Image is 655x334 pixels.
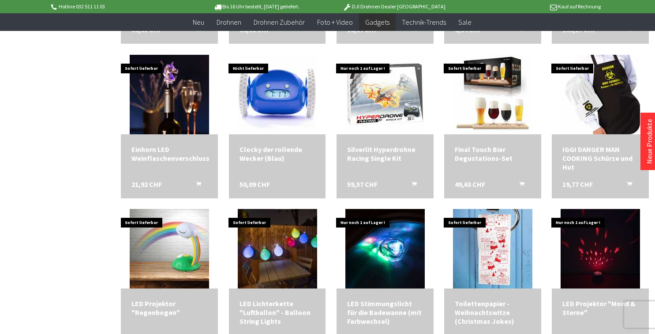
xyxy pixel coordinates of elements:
[561,55,640,134] img: IGGI DANGER MAN COOKING Schürze und Hut
[455,145,531,163] a: Final Touch Bier Degustations-Set 49,63 CHF In den Warenkorb
[616,180,637,191] button: In den Warenkorb
[455,299,531,326] div: Toilettenpapier - Weihnachtswitze (Christmas Jokes)
[240,299,315,326] a: LED Lichterkette "Luftballon" - Balloon String Lights 24,74 CHF In den Warenkorb
[193,18,204,27] span: Neu
[463,1,601,12] p: Kauf auf Rechnung
[240,299,315,326] div: LED Lichterkette "Luftballon" - Balloon String Lights
[401,180,422,191] button: In den Warenkorb
[453,55,532,134] img: Final Touch Bier Degustations-Set
[562,299,638,317] a: LED Projektor "Mond & Sterne" 19,82 CHF In den Warenkorb
[458,18,472,27] span: Sale
[325,1,463,12] p: DJI Drohnen Dealer [GEOGRAPHIC_DATA]
[131,299,207,317] a: LED Projektor "Regenbogen" 19,82 CHF In den Warenkorb
[238,55,317,134] img: Clocky der rollende Wecker (Blau)
[645,119,654,164] a: Neue Produkte
[562,145,638,171] div: IGGI DANGER MAN COOKING Schürze und Hut
[562,145,638,171] a: IGGI DANGER MAN COOKING Schürze und Hut 19,77 CHF In den Warenkorb
[347,299,423,326] div: LED Stimmungslicht für die Badewanne (mit Farbwechsel)
[509,180,530,191] button: In den Warenkorb
[345,209,425,288] img: LED Stimmungslicht für die Badewanne (mit Farbwechsel)
[562,180,593,189] span: 19,77 CHF
[131,145,207,163] a: Einhorn LED Weinflaschenverschluss 21,92 CHF In den Warenkorb
[452,13,478,31] a: Sale
[453,209,532,288] img: Toilettenpapier - Weihnachtswitze (Christmas Jokes)
[50,1,187,12] p: Hotline 032 511 11 03
[187,1,325,12] p: Bis 16 Uhr bestellt, [DATE] geliefert.
[311,13,359,31] a: Foto + Video
[562,299,638,317] div: LED Projektor "Mond & Sterne"
[247,13,311,31] a: Drohnen Zubehör
[561,209,640,288] img: LED Projektor "Mond & Sterne"
[345,55,425,134] img: Silverlit Hyperdrohne Racing Single Kit
[254,18,305,27] span: Drohnen Zubehör
[509,25,530,37] button: In den Warenkorb
[217,18,241,27] span: Drohnen
[131,180,162,189] span: 21,92 CHF
[240,145,315,163] a: Clocky der rollende Wecker (Blau) 50,09 CHF
[130,55,209,134] img: Einhorn LED Weinflaschenverschluss
[401,25,422,37] button: In den Warenkorb
[185,180,206,191] button: In den Warenkorb
[455,299,531,326] a: Toilettenpapier - Weihnachtswitze (Christmas Jokes) 9,89 CHF In den Warenkorb
[240,180,270,189] span: 50,09 CHF
[455,145,531,163] div: Final Touch Bier Degustations-Set
[402,18,446,27] span: Technik-Trends
[347,145,423,163] div: Silverlit Hyperdrohne Racing Single Kit
[187,13,210,31] a: Neu
[185,25,206,37] button: In den Warenkorb
[240,145,315,163] div: Clocky der rollende Wecker (Blau)
[347,180,378,189] span: 59,57 CHF
[347,145,423,163] a: Silverlit Hyperdrohne Racing Single Kit 59,57 CHF In den Warenkorb
[359,13,396,31] a: Gadgets
[347,299,423,326] a: LED Stimmungslicht für die Badewanne (mit Farbwechsel) 19,82 CHF In den Warenkorb
[131,145,207,163] div: Einhorn LED Weinflaschenverschluss
[131,299,207,317] div: LED Projektor "Regenbogen"
[455,180,485,189] span: 49,63 CHF
[130,209,209,288] img: LED Projektor "Regenbogen"
[210,13,247,31] a: Drohnen
[365,18,389,27] span: Gadgets
[238,209,317,288] img: LED Lichterkette "Luftballon" - Balloon String Lights
[396,13,452,31] a: Technik-Trends
[317,18,353,27] span: Foto + Video
[616,25,637,37] button: In den Warenkorb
